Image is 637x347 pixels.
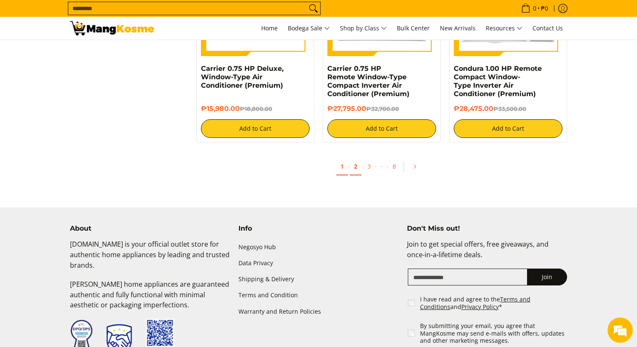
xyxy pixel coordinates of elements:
[528,17,567,40] a: Contact Us
[201,65,284,89] a: Carrier 0.75 HP Deluxe, Window-Type Air Conditioner (Premium)
[527,269,567,285] button: Join
[327,65,409,98] a: Carrier 0.75 HP Remote Window-Type Compact Inverter Air Conditioner (Premium)
[163,17,567,40] nav: Main Menu
[454,105,562,113] h6: ₱28,475.00
[261,24,278,32] span: Home
[70,224,230,233] h4: About
[201,105,310,113] h6: ₱15,980.00
[70,279,230,319] p: [PERSON_NAME] home appliances are guaranteed authentic and fully functional with minimal aestheti...
[238,272,399,288] a: Shipping & Delivery
[461,303,499,311] a: Privacy Policy
[327,119,436,138] button: Add to Cart
[366,105,399,112] del: ₱32,700.00
[454,65,542,98] a: Condura 1.00 HP Remote Compact Window-Type Inverter Air Conditioner (Premium)
[393,17,434,40] a: Bulk Center
[407,224,567,233] h4: Don't Miss out!
[201,119,310,138] button: Add to Cart
[377,158,387,175] span: ·
[70,239,230,279] p: [DOMAIN_NAME] is your official outlet store for authentic home appliances by leading and trusted ...
[238,224,399,233] h4: Info
[533,24,563,32] span: Contact Us
[350,158,361,175] a: 2
[486,23,522,34] span: Resources
[284,17,334,40] a: Bodega Sale
[257,17,282,40] a: Home
[192,155,571,182] ul: Pagination
[240,105,272,112] del: ₱18,800.00
[388,158,400,175] a: 8
[238,304,399,320] a: Warranty and Return Policies
[238,288,399,304] a: Terms and Condition
[361,162,363,170] span: ·
[407,239,567,269] p: Join to get special offers, free giveaways, and once-in-a-lifetime deals.
[307,2,320,15] button: Search
[440,24,476,32] span: New Arrivals
[375,162,377,170] span: ·
[340,23,387,34] span: Shop by Class
[327,105,436,113] h6: ₱27,795.00
[238,239,399,255] a: Negosyo Hub
[363,158,375,175] a: 3
[493,105,526,112] del: ₱33,500.00
[238,256,399,272] a: Data Privacy
[532,5,538,11] span: 0
[454,119,562,138] button: Add to Cart
[397,24,430,32] span: Bulk Center
[482,17,527,40] a: Resources
[336,17,391,40] a: Shop by Class
[519,4,551,13] span: •
[436,17,480,40] a: New Arrivals
[387,162,388,170] span: ·
[336,158,348,175] a: 1
[420,322,568,344] label: By submitting your email, you agree that MangKosme may send e-mails with offers, updates and othe...
[420,295,530,311] a: Terms and Conditions
[288,23,330,34] span: Bodega Sale
[420,296,568,310] label: I have read and agree to the and *
[70,21,154,35] img: Bodega Sale Aircon l Mang Kosme: Home Appliances Warehouse Sale
[348,162,350,170] span: ·
[540,5,549,11] span: ₱0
